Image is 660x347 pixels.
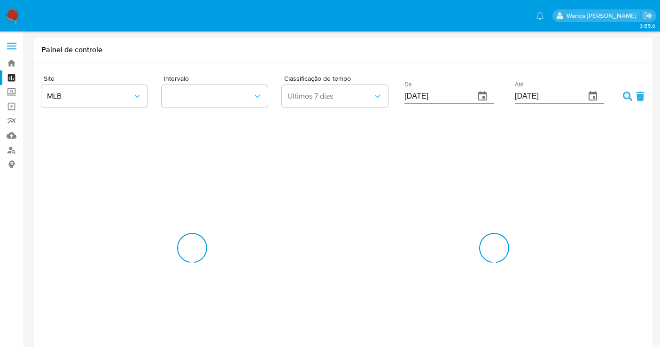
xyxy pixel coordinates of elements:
a: Notificações [536,12,544,20]
p: werica.jgaldencio@mercadolivre.com [567,11,640,20]
h1: Painel de controle [41,45,645,54]
span: Ultimos 7 días [287,92,373,101]
a: Sair [643,11,653,21]
label: De [404,82,412,88]
span: Intervalo [164,75,284,82]
span: Classificação de tempo [284,75,404,82]
label: Até [515,82,523,88]
button: Ultimos 7 días [282,85,388,108]
span: Site [44,75,164,82]
span: MLB [47,92,132,101]
button: MLB [41,85,148,108]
